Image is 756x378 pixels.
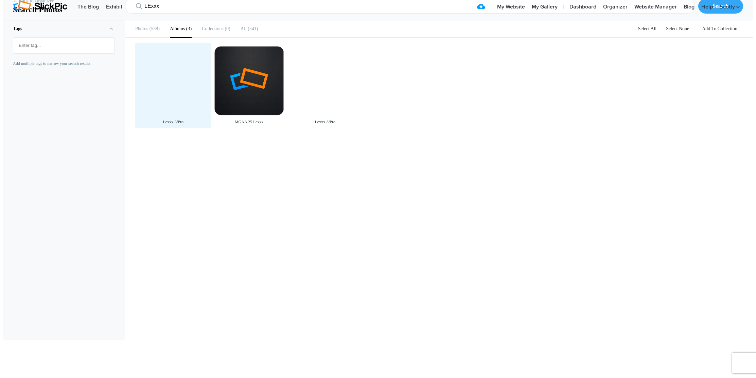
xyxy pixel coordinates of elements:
b: Tags [13,26,22,31]
b: Collections [202,26,224,31]
div: Lexxx A'Pro [139,119,208,125]
div: MGAA 25 Lexxx [215,119,284,125]
span: 3 [185,26,192,31]
p: Add multiple tags to narrow your search results. [13,60,115,67]
mat-chip-list: Fruit selection [13,38,114,53]
div: Lexxx A'Pro [291,119,360,125]
b: Photos [135,26,148,31]
b: Albums [170,26,185,31]
b: All [241,26,247,31]
input: Enter tag... [17,39,111,52]
span: 541 [247,26,258,31]
a: Select None [662,26,693,31]
span: 538 [148,26,160,31]
span: 0 [224,26,230,31]
a: Select All [634,26,661,31]
a: Add To Collection [697,26,743,31]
